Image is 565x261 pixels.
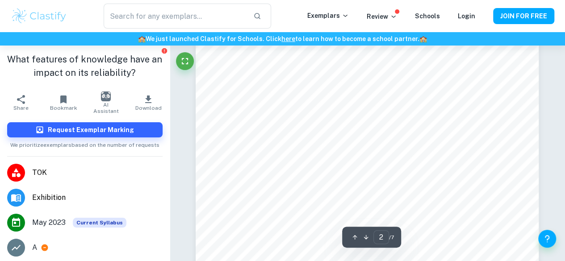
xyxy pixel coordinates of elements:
button: AI Assistant [85,90,127,115]
button: Bookmark [42,90,85,115]
button: Fullscreen [176,52,194,70]
p: Exemplars [307,11,349,21]
span: 🏫 [138,35,146,42]
p: Review [367,12,397,21]
a: here [281,35,295,42]
span: / 7 [389,233,394,241]
img: AI Assistant [101,91,111,101]
img: Clastify logo [11,7,67,25]
button: Download [127,90,170,115]
h6: We just launched Clastify for Schools. Click to learn how to become a school partner. [2,34,563,44]
span: May 2023 [32,217,66,228]
input: Search for any exemplars... [104,4,247,29]
h6: Request Exemplar Marking [48,125,134,135]
span: 🏫 [419,35,427,42]
button: Report issue [161,47,168,54]
button: JOIN FOR FREE [493,8,554,24]
span: Download [135,105,162,111]
span: TOK [32,167,163,178]
span: Exhibition [32,192,163,203]
h1: What features of knowledge have an impact on its reliability? [7,53,163,79]
span: Bookmark [50,105,77,111]
p: A [32,242,37,253]
button: Help and Feedback [538,230,556,248]
span: We prioritize exemplars based on the number of requests [10,137,159,149]
button: Request Exemplar Marking [7,122,163,137]
a: Schools [415,12,440,20]
span: Current Syllabus [73,218,126,228]
a: Login [458,12,475,20]
span: Share [13,105,29,111]
span: AI Assistant [90,102,122,114]
div: This exemplar is based on the current syllabus. Feel free to refer to it for inspiration/ideas wh... [73,218,126,228]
